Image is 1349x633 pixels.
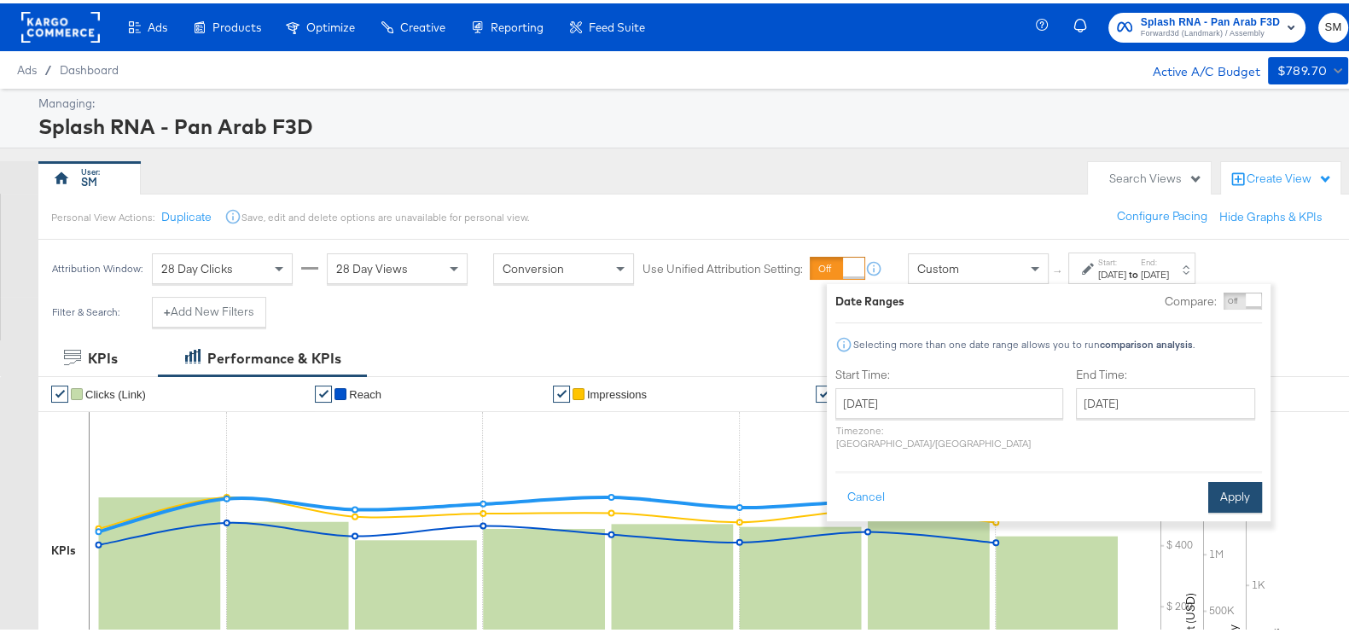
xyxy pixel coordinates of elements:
[491,17,544,31] span: Reporting
[51,539,76,555] div: KPIs
[1268,54,1348,81] button: $789.70
[51,207,154,221] div: Personal View Actions:
[1141,10,1280,28] span: Splash RNA - Pan Arab F3D
[589,17,645,31] span: Feed Suite
[85,385,146,398] span: Clicks (Link)
[1276,57,1327,78] div: $789.70
[1219,206,1323,222] button: Hide Graphs & KPIs
[643,258,803,274] label: Use Unified Attribution Setting:
[587,385,647,398] span: Impressions
[1098,264,1126,278] div: [DATE]
[852,335,1195,347] div: Selecting more than one date range allows you to run .
[88,346,118,365] div: KPIs
[1108,9,1305,39] button: Splash RNA - Pan Arab F3DForward3d (Landmark) / Assembly
[161,206,212,222] button: Duplicate
[349,385,381,398] span: Reach
[1141,24,1280,38] span: Forward3d (Landmark) / Assembly
[503,258,564,273] span: Conversion
[81,171,97,187] div: SM
[212,17,261,31] span: Products
[241,207,529,221] div: Save, edit and delete options are unavailable for personal view.
[1247,167,1332,184] div: Create View
[17,60,37,73] span: Ads
[1100,334,1193,347] strong: comparison analysis
[835,421,1063,446] p: Timezone: [GEOGRAPHIC_DATA]/[GEOGRAPHIC_DATA]
[336,258,408,273] span: 28 Day Views
[38,108,1344,137] div: Splash RNA - Pan Arab F3D
[835,479,897,509] button: Cancel
[1208,479,1262,509] button: Apply
[1141,253,1169,264] label: End:
[1109,167,1202,183] div: Search Views
[1105,198,1219,229] button: Configure Pacing
[38,92,1344,108] div: Managing:
[161,258,233,273] span: 28 Day Clicks
[315,382,332,399] a: ✔
[835,290,904,306] div: Date Ranges
[553,382,570,399] a: ✔
[37,60,60,73] span: /
[148,17,167,31] span: Ads
[1141,264,1169,278] div: [DATE]
[51,259,143,271] div: Attribution Window:
[1325,15,1341,34] span: SM
[1134,54,1259,79] div: Active A/C Budget
[306,17,355,31] span: Optimize
[400,17,445,31] span: Creative
[835,363,1063,380] label: Start Time:
[207,346,341,365] div: Performance & KPIs
[1126,264,1141,277] strong: to
[1318,9,1348,39] button: SM
[1076,363,1262,380] label: End Time:
[152,293,266,324] button: +Add New Filters
[51,382,68,399] a: ✔
[1050,265,1067,271] span: ↑
[816,382,833,399] a: ✔
[51,303,120,315] div: Filter & Search:
[164,300,171,316] strong: +
[1165,290,1217,306] label: Compare:
[1098,253,1126,264] label: Start:
[917,258,959,273] span: Custom
[60,60,119,73] a: Dashboard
